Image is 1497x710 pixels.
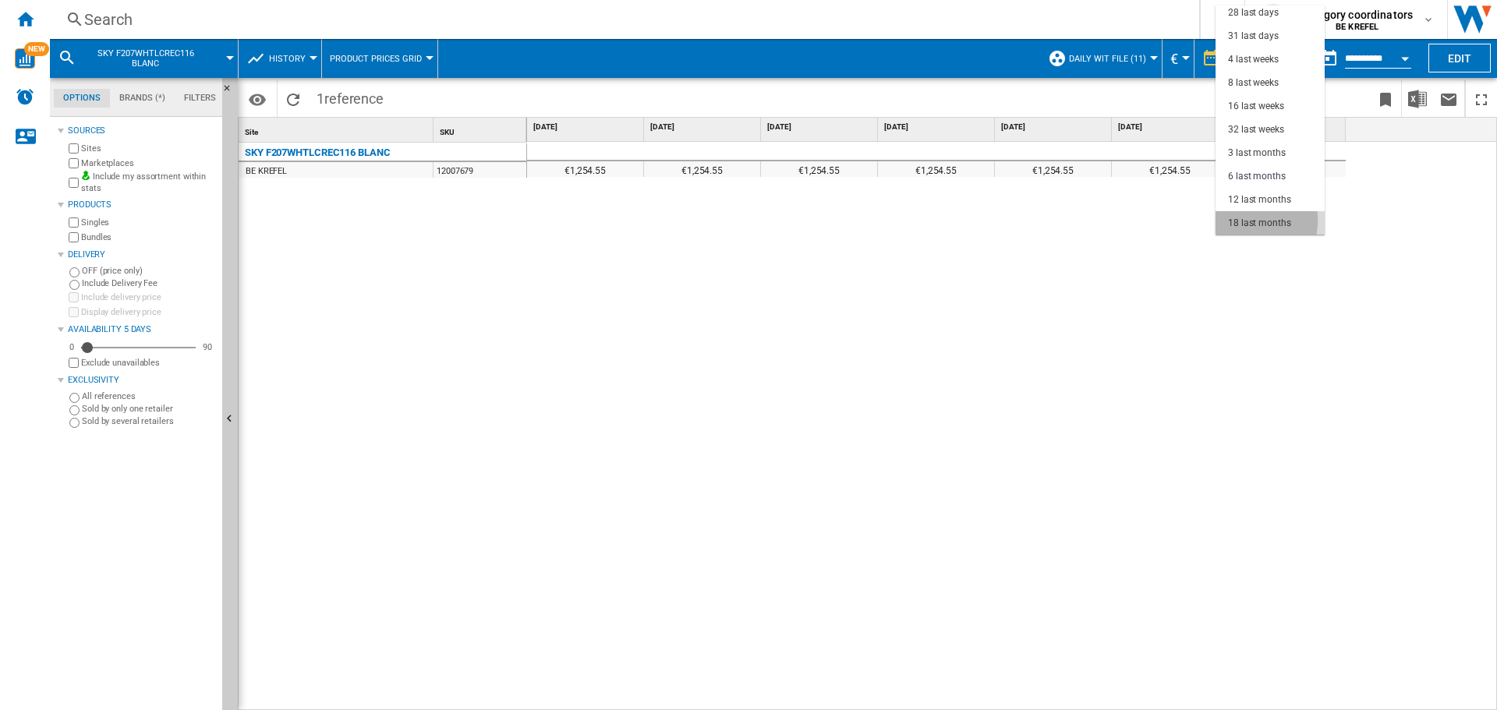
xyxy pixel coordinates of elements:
div: 32 last weeks [1228,123,1284,136]
div: 18 last months [1228,217,1291,230]
div: 6 last months [1228,170,1286,183]
div: 16 last weeks [1228,100,1284,113]
div: 31 last days [1228,30,1279,43]
div: 8 last weeks [1228,76,1279,90]
div: 12 last months [1228,193,1291,207]
div: 28 last days [1228,6,1279,19]
div: 3 last months [1228,147,1286,160]
div: 4 last weeks [1228,53,1279,66]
